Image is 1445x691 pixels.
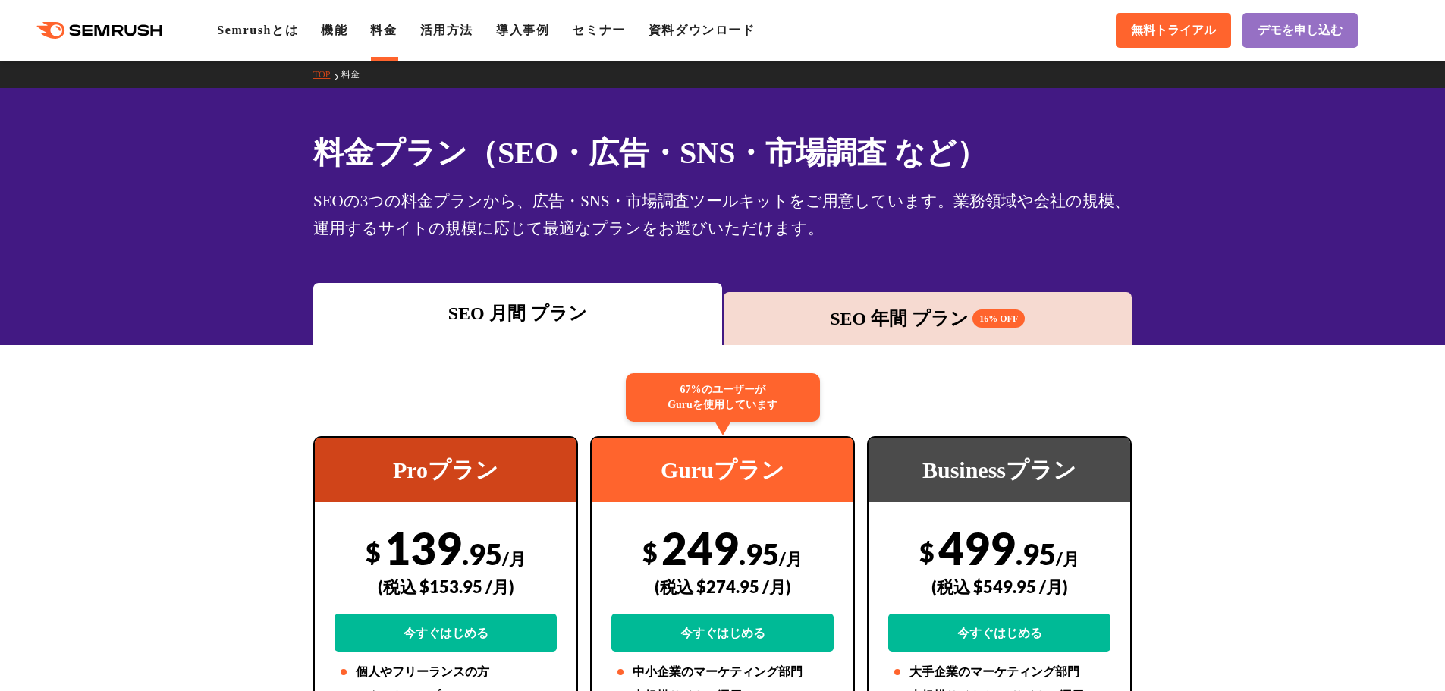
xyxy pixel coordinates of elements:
a: Semrushとは [217,24,298,36]
div: 249 [611,521,834,652]
div: (税込 $549.95 /月) [888,560,1110,614]
div: Guruプラン [592,438,853,502]
span: /月 [1056,548,1079,569]
a: 今すぐはじめる [335,614,557,652]
h1: 料金プラン（SEO・広告・SNS・市場調査 など） [313,130,1132,175]
div: SEO 年間 プラン [731,305,1125,332]
a: 導入事例 [496,24,549,36]
div: 67%のユーザーが Guruを使用しています [626,373,820,422]
span: .95 [462,536,502,571]
div: (税込 $153.95 /月) [335,560,557,614]
span: .95 [1016,536,1056,571]
div: 499 [888,521,1110,652]
div: SEO 月間 プラン [321,300,715,327]
div: 139 [335,521,557,652]
li: 個人やフリーランスの方 [335,663,557,681]
li: 大手企業のマーケティング部門 [888,663,1110,681]
span: /月 [779,548,803,569]
div: (税込 $274.95 /月) [611,560,834,614]
span: $ [366,536,381,567]
div: Businessプラン [869,438,1130,502]
a: 機能 [321,24,347,36]
div: SEOの3つの料金プランから、広告・SNS・市場調査ツールキットをご用意しています。業務領域や会社の規模、運用するサイトの規模に応じて最適なプランをお選びいただけます。 [313,187,1132,242]
a: 無料トライアル [1116,13,1231,48]
a: セミナー [572,24,625,36]
span: 16% OFF [972,309,1025,328]
span: .95 [739,536,779,571]
a: 資料ダウンロード [649,24,755,36]
a: 料金 [370,24,397,36]
span: デモを申し込む [1258,23,1343,39]
span: $ [919,536,935,567]
a: 今すぐはじめる [611,614,834,652]
a: 料金 [341,69,371,80]
span: $ [642,536,658,567]
a: 今すぐはじめる [888,614,1110,652]
span: 無料トライアル [1131,23,1216,39]
li: 中小企業のマーケティング部門 [611,663,834,681]
a: デモを申し込む [1242,13,1358,48]
a: TOP [313,69,341,80]
a: 活用方法 [420,24,473,36]
span: /月 [502,548,526,569]
div: Proプラン [315,438,576,502]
